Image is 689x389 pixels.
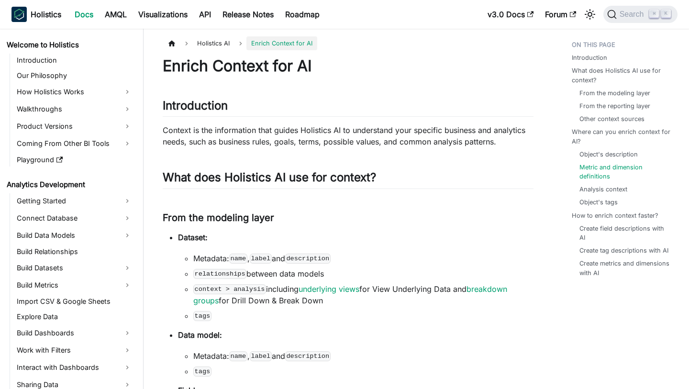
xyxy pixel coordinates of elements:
code: context > analysis [193,284,266,294]
a: Build Data Models [14,228,135,243]
kbd: K [661,10,671,18]
strong: Dataset: [178,233,208,242]
h3: From the modeling layer [163,212,533,224]
a: Playground [14,153,135,167]
h2: What does Holistics AI use for context? [163,170,533,189]
a: Import CSV & Google Sheets [14,295,135,308]
a: Explore Data [14,310,135,323]
strong: Data model: [178,330,222,340]
a: v3.0 Docs [482,7,539,22]
h2: Introduction [163,99,533,117]
code: tags [193,311,211,321]
a: API [193,7,217,22]
a: How to enrich context faster? [572,211,658,220]
span: Search [617,10,650,19]
a: What does Holistics AI use for context? [572,66,674,84]
a: Create field descriptions with AI [579,224,670,242]
a: Home page [163,36,181,50]
a: Build Dashboards [14,325,135,341]
a: Object's description [579,150,638,159]
a: Build Datasets [14,260,135,276]
nav: Breadcrumbs [163,36,533,50]
a: Introduction [572,53,607,62]
a: Connect Database [14,211,135,226]
code: label [250,351,272,361]
img: Holistics [11,7,27,22]
a: Analytics Development [4,178,135,191]
a: Walkthroughs [14,101,135,117]
a: Getting Started [14,193,135,209]
a: Roadmap [279,7,325,22]
a: Analysis context [579,185,627,194]
a: underlying views [299,284,359,294]
a: Forum [539,7,582,22]
code: name [229,351,247,361]
li: Metadata: , and [193,350,533,362]
a: Where can you enrich context for AI? [572,127,674,145]
code: label [250,254,272,263]
a: From the reporting layer [579,101,650,111]
p: Context is the information that guides Holistics AI to understand your specific business and anal... [163,124,533,147]
a: Visualizations [133,7,193,22]
li: Metadata: , and [193,253,533,264]
code: name [229,254,247,263]
a: Create metrics and dimensions with AI [579,259,670,277]
li: between data models [193,268,533,279]
a: Our Philosophy [14,69,135,82]
code: description [285,254,331,263]
a: HolisticsHolistics [11,7,61,22]
a: How Holistics Works [14,84,135,100]
h1: Enrich Context for AI [163,56,533,76]
a: Build Metrics [14,278,135,293]
a: From the modeling layer [579,89,650,98]
b: Holistics [31,9,61,20]
a: Release Notes [217,7,279,22]
a: Welcome to Holistics [4,38,135,52]
button: Switch between dark and light mode (currently light mode) [582,7,598,22]
code: relationships [193,269,246,278]
a: Object's tags [579,198,618,207]
a: AMQL [99,7,133,22]
a: Build Relationships [14,245,135,258]
span: Enrich Context for AI [246,36,317,50]
li: including for View Underlying Data and for Drill Down & Break Down [193,283,533,306]
a: Interact with Dashboards [14,360,135,375]
a: Product Versions [14,119,135,134]
a: Create tag descriptions with AI [579,246,668,255]
code: tags [193,367,211,376]
a: Introduction [14,54,135,67]
a: Work with Filters [14,343,135,358]
a: Other context sources [579,114,645,123]
button: Search (Command+K) [603,6,678,23]
kbd: ⌘ [649,10,659,18]
span: Holistics AI [192,36,234,50]
a: Metric and dimension definitions [579,163,670,181]
a: breakdown groups [193,284,507,305]
code: description [285,351,331,361]
a: Coming From Other BI Tools [14,136,135,151]
a: Docs [69,7,99,22]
